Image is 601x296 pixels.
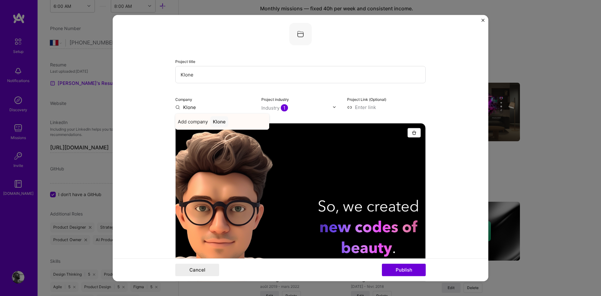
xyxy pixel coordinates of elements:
label: Project title [175,59,195,64]
button: Cancel [175,264,219,276]
label: Project industry [261,97,289,101]
button: Publish [382,264,426,276]
div: Industry [261,104,288,111]
span: Add company [178,118,208,125]
img: Trash [412,130,417,135]
div: Klone [210,116,228,127]
label: Company [175,97,192,101]
img: drop icon [332,105,336,109]
button: Close [481,18,485,25]
span: 1 [281,104,288,111]
input: Enter the name of the project [175,66,426,83]
label: Project Link (Optional) [347,97,386,101]
input: Enter link [347,104,426,110]
img: Company logo [289,23,312,45]
input: Enter name or website [175,104,254,110]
